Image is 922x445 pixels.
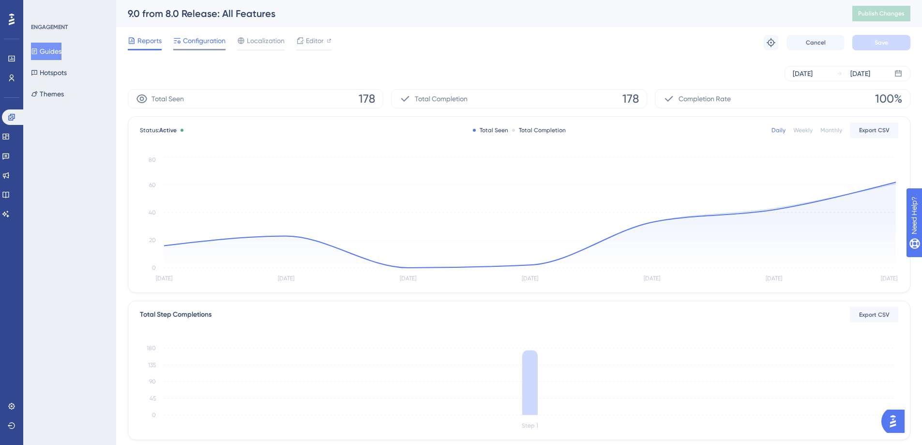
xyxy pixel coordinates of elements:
[159,127,177,134] span: Active
[152,264,156,271] tspan: 0
[140,309,212,321] div: Total Step Completions
[644,275,660,282] tspan: [DATE]
[806,39,826,46] span: Cancel
[415,93,468,105] span: Total Completion
[850,307,898,322] button: Export CSV
[820,126,842,134] div: Monthly
[149,209,156,216] tspan: 40
[858,10,905,17] span: Publish Changes
[306,35,324,46] span: Editor
[875,39,888,46] span: Save
[150,395,156,402] tspan: 45
[137,35,162,46] span: Reports
[31,43,61,60] button: Guides
[151,93,184,105] span: Total Seen
[766,275,782,282] tspan: [DATE]
[622,91,639,107] span: 178
[23,2,60,14] span: Need Help?
[31,64,67,81] button: Hotspots
[278,275,294,282] tspan: [DATE]
[140,126,177,134] span: Status:
[359,91,375,107] span: 178
[149,378,156,385] tspan: 90
[147,345,156,352] tspan: 180
[875,91,902,107] span: 100%
[679,93,731,105] span: Completion Rate
[852,35,910,50] button: Save
[850,123,898,138] button: Export CSV
[148,362,156,368] tspan: 135
[512,126,566,134] div: Total Completion
[771,126,786,134] div: Daily
[128,7,828,20] div: 9.0 from 8.0 Release: All Features
[881,407,910,436] iframe: UserGuiding AI Assistant Launcher
[859,311,890,319] span: Export CSV
[149,237,156,244] tspan: 20
[881,275,897,282] tspan: [DATE]
[473,126,508,134] div: Total Seen
[400,275,416,282] tspan: [DATE]
[522,275,538,282] tspan: [DATE]
[156,275,172,282] tspan: [DATE]
[793,68,813,79] div: [DATE]
[850,68,870,79] div: [DATE]
[859,126,890,134] span: Export CSV
[149,182,156,188] tspan: 60
[247,35,285,46] span: Localization
[31,85,64,103] button: Themes
[786,35,845,50] button: Cancel
[149,156,156,163] tspan: 80
[793,126,813,134] div: Weekly
[522,422,538,429] tspan: Step 1
[852,6,910,21] button: Publish Changes
[31,23,68,31] div: ENGAGEMENT
[183,35,226,46] span: Configuration
[152,412,156,418] tspan: 0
